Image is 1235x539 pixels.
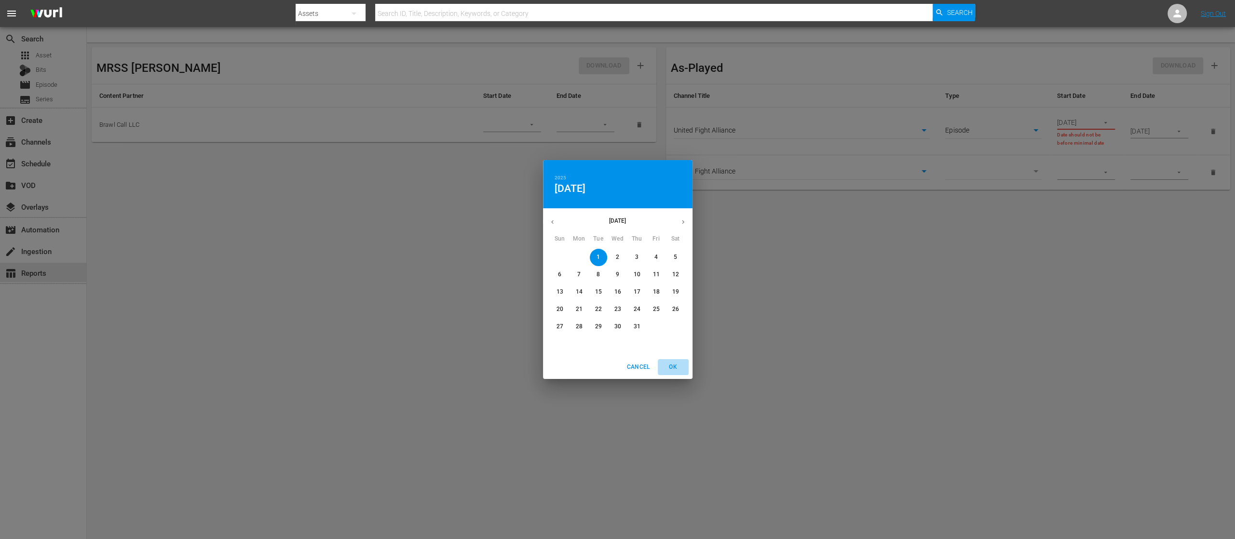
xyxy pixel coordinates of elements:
[609,234,626,244] span: Wed
[633,270,640,279] p: 10
[570,318,588,336] button: 28
[633,288,640,296] p: 17
[628,301,646,318] button: 24
[628,234,646,244] span: Thu
[652,288,659,296] p: 18
[626,362,650,372] span: Cancel
[674,253,677,261] p: 5
[558,270,561,279] p: 6
[652,305,659,313] p: 25
[672,270,679,279] p: 12
[662,362,685,372] span: OK
[595,305,601,313] p: 22
[551,318,569,336] button: 27
[648,266,665,283] button: 11
[667,283,684,301] button: 19
[590,249,607,266] button: 1
[667,234,684,244] span: Sat
[648,301,665,318] button: 25
[575,305,582,313] p: 21
[556,288,563,296] p: 13
[609,301,626,318] button: 23
[555,174,566,182] button: 2025
[628,249,646,266] button: 3
[633,305,640,313] p: 24
[609,266,626,283] button: 9
[652,270,659,279] p: 11
[556,305,563,313] p: 20
[570,301,588,318] button: 21
[648,234,665,244] span: Fri
[551,266,569,283] button: 6
[570,266,588,283] button: 7
[667,301,684,318] button: 26
[562,216,674,225] p: [DATE]
[556,323,563,331] p: 27
[628,318,646,336] button: 31
[570,283,588,301] button: 14
[555,182,586,195] button: [DATE]
[590,234,607,244] span: Tue
[648,283,665,301] button: 18
[597,253,600,261] p: 1
[635,253,638,261] p: 3
[658,359,689,375] button: OK
[633,323,640,331] p: 31
[614,323,621,331] p: 30
[667,249,684,266] button: 5
[590,283,607,301] button: 15
[667,266,684,283] button: 12
[616,253,619,261] p: 2
[597,270,600,279] p: 8
[609,318,626,336] button: 30
[628,283,646,301] button: 17
[575,288,582,296] p: 14
[590,266,607,283] button: 8
[654,253,658,261] p: 4
[616,270,619,279] p: 9
[1201,10,1226,17] a: Sign Out
[672,305,679,313] p: 26
[628,266,646,283] button: 10
[614,305,621,313] p: 23
[551,301,569,318] button: 20
[575,323,582,331] p: 28
[609,249,626,266] button: 2
[623,359,653,375] button: Cancel
[590,301,607,318] button: 22
[551,234,569,244] span: Sun
[570,234,588,244] span: Mon
[595,323,601,331] p: 29
[609,283,626,301] button: 16
[23,2,69,25] img: ans4CAIJ8jUAAAAAAAAAAAAAAAAAAAAAAAAgQb4GAAAAAAAAAAAAAAAAAAAAAAAAJMjXAAAAAAAAAAAAAAAAAAAAAAAAgAT5G...
[577,270,581,279] p: 7
[614,288,621,296] p: 16
[6,8,17,19] span: menu
[648,249,665,266] button: 4
[672,288,679,296] p: 19
[595,288,601,296] p: 15
[947,4,972,21] span: Search
[551,283,569,301] button: 13
[590,318,607,336] button: 29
